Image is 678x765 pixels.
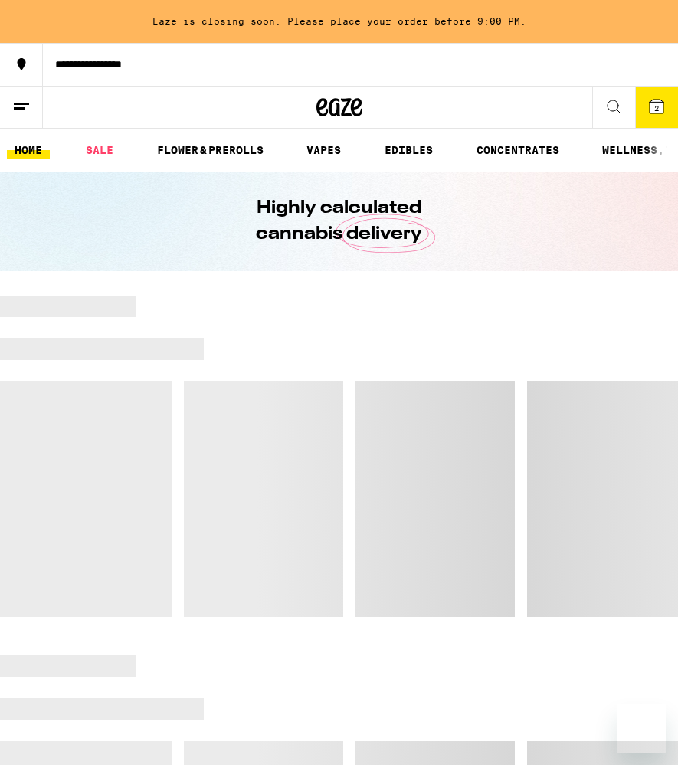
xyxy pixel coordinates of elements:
a: EDIBLES [377,141,441,159]
h1: Highly calculated cannabis delivery [213,195,466,247]
a: FLOWER & PREROLLS [149,141,271,159]
button: 2 [635,87,678,128]
a: VAPES [299,141,349,159]
iframe: Button to launch messaging window [617,704,666,753]
span: 2 [654,103,659,113]
a: CONCENTRATES [469,141,567,159]
a: SALE [78,141,121,159]
a: HOME [7,141,50,159]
